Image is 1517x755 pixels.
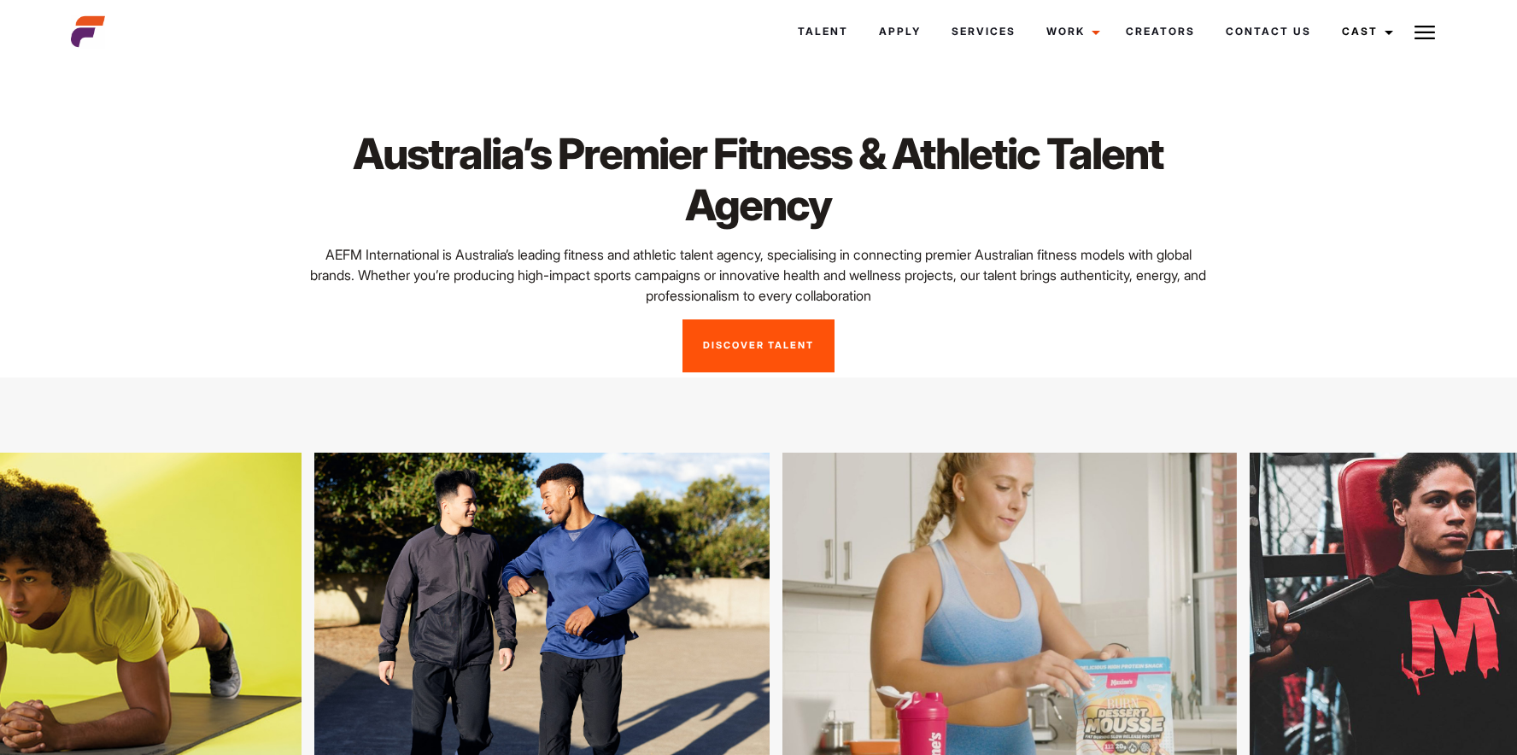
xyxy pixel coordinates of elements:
p: AEFM International is Australia’s leading fitness and athletic talent agency, specialising in con... [303,244,1213,306]
a: Apply [864,9,936,55]
img: cropped-aefm-brand-fav-22-square.png [71,15,105,49]
a: Cast [1327,9,1403,55]
a: Discover Talent [682,319,835,372]
a: Contact Us [1210,9,1327,55]
a: Services [936,9,1031,55]
h1: Australia’s Premier Fitness & Athletic Talent Agency [303,128,1213,231]
a: Work [1031,9,1110,55]
a: Talent [782,9,864,55]
img: Burger icon [1414,22,1435,43]
a: Creators [1110,9,1210,55]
